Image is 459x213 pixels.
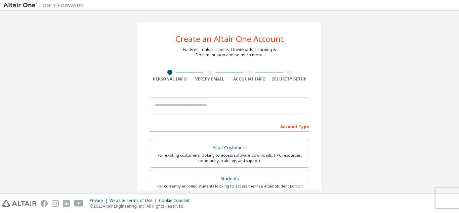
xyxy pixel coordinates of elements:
[154,143,305,153] div: Altair Customers
[159,198,194,203] div: Cookie Consent
[3,2,87,9] img: Altair One
[110,198,159,203] div: Website Terms of Use
[52,200,59,207] img: instagram.svg
[41,200,48,207] img: facebook.svg
[190,76,230,82] div: Verify Email
[150,121,309,131] div: Account Type
[183,47,276,58] div: For Free Trials, Licenses, Downloads, Learning & Documentation and so much more.
[90,198,110,203] div: Privacy
[2,200,37,207] img: altair_logo.svg
[269,76,309,82] div: Security Setup
[154,174,305,183] div: Students
[229,76,269,82] div: Account Info
[154,183,305,194] div: For currently enrolled students looking to access the free Altair Student Edition bundle and all ...
[63,200,70,207] img: linkedin.svg
[154,153,305,163] div: For existing customers looking to access software downloads, HPC resources, community, trainings ...
[90,203,194,209] p: © 2025 Altair Engineering, Inc. All Rights Reserved.
[150,76,190,82] div: Personal Info
[175,35,284,43] div: Create an Altair One Account
[74,200,84,207] img: youtube.svg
